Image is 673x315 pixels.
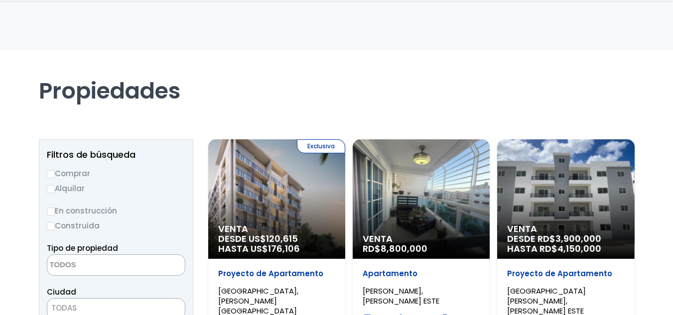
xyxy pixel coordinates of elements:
[218,269,335,279] p: Proyecto de Apartamento
[39,50,635,105] h1: Propiedades
[218,244,335,254] span: HASTA US$
[47,243,118,253] span: Tipo de propiedad
[557,242,601,255] span: 4,150,000
[381,242,427,255] span: 8,800,000
[266,232,298,245] span: 120,615
[47,170,55,178] input: Comprar
[47,208,55,215] input: En construcción
[268,242,300,255] span: 176,106
[363,269,480,279] p: Apartamento
[507,224,624,234] span: Venta
[47,185,55,193] input: Alquilar
[47,301,185,315] span: TODAS
[47,150,185,160] h2: Filtros de búsqueda
[363,234,480,244] span: Venta
[507,234,624,254] span: DESDE RD$
[51,303,77,313] span: TODAS
[47,167,185,180] label: Comprar
[47,219,185,232] label: Construida
[297,139,345,153] span: Exclusiva
[555,232,601,245] span: 3,900,000
[363,286,439,306] span: [PERSON_NAME], [PERSON_NAME] ESTE
[507,244,624,254] span: HASTA RD$
[218,234,335,254] span: DESDE US$
[47,287,76,297] span: Ciudad
[47,205,185,217] label: En construcción
[507,269,624,279] p: Proyecto de Apartamento
[218,224,335,234] span: Venta
[47,222,55,230] input: Construida
[47,182,185,195] label: Alquilar
[363,242,427,255] span: RD$
[47,255,144,276] textarea: Search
